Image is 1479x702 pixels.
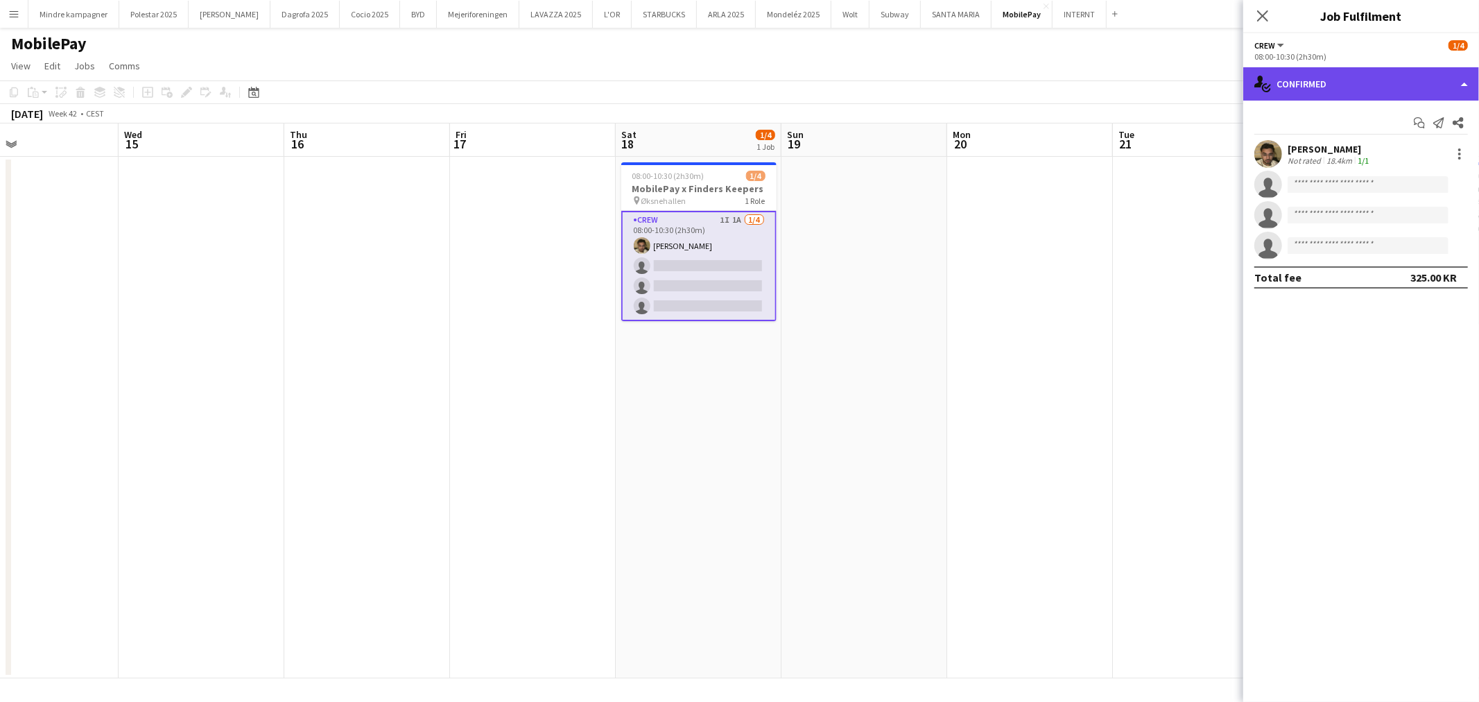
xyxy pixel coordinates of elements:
button: Mindre kampagner [28,1,119,28]
span: Øksnehallen [641,196,686,206]
span: 18 [619,136,637,152]
span: Thu [290,128,307,141]
span: Week 42 [46,108,80,119]
span: Sun [787,128,804,141]
span: 17 [453,136,467,152]
button: BYD [400,1,437,28]
span: 15 [122,136,142,152]
span: Crew [1254,40,1275,51]
div: [DATE] [11,107,43,121]
button: Dagrofa 2025 [270,1,340,28]
button: Crew [1254,40,1286,51]
a: Comms [103,57,146,75]
div: Confirmed [1243,67,1479,101]
button: [PERSON_NAME] [189,1,270,28]
span: Fri [456,128,467,141]
button: STARBUCKS [632,1,697,28]
button: SANTA MARIA [921,1,992,28]
div: CEST [86,108,104,119]
span: Mon [953,128,971,141]
span: View [11,60,31,72]
h3: MobilePay x Finders Keepers [621,182,777,195]
app-card-role: Crew1I1A1/408:00-10:30 (2h30m)[PERSON_NAME] [621,211,777,321]
h1: MobilePay [11,33,87,54]
button: LAVAZZA 2025 [519,1,593,28]
span: 08:00-10:30 (2h30m) [632,171,704,181]
button: MobilePay [992,1,1053,28]
div: 18.4km [1324,155,1355,166]
button: Mejeriforeningen [437,1,519,28]
button: L'OR [593,1,632,28]
app-skills-label: 1/1 [1358,155,1369,166]
a: Edit [39,57,66,75]
button: Cocio 2025 [340,1,400,28]
app-job-card: 08:00-10:30 (2h30m)1/4MobilePay x Finders Keepers Øksnehallen1 RoleCrew1I1A1/408:00-10:30 (2h30m)... [621,162,777,321]
div: 325.00 KR [1410,271,1457,284]
div: Not rated [1288,155,1324,166]
div: [PERSON_NAME] [1288,143,1372,155]
span: 1/4 [746,171,766,181]
span: Wed [124,128,142,141]
div: 08:00-10:30 (2h30m) [1254,51,1468,62]
div: Total fee [1254,271,1301,284]
span: 1 Role [745,196,766,206]
span: 20 [951,136,971,152]
span: 1/4 [1448,40,1468,51]
span: Edit [44,60,60,72]
span: Comms [109,60,140,72]
h3: Job Fulfilment [1243,7,1479,25]
a: View [6,57,36,75]
button: Wolt [831,1,870,28]
div: 1 Job [756,142,775,152]
button: Subway [870,1,921,28]
button: Polestar 2025 [119,1,189,28]
button: INTERNT [1053,1,1107,28]
a: Jobs [69,57,101,75]
button: ARLA 2025 [697,1,756,28]
span: 1/4 [756,130,775,140]
button: Mondeléz 2025 [756,1,831,28]
span: 16 [288,136,307,152]
span: Sat [621,128,637,141]
span: Jobs [74,60,95,72]
span: 21 [1116,136,1134,152]
span: 19 [785,136,804,152]
span: Tue [1118,128,1134,141]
